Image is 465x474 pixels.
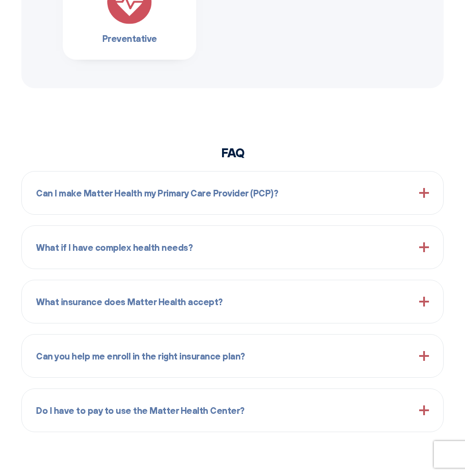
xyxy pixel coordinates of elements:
[21,145,444,160] h2: FAQ
[36,403,245,417] span: Do I have to pay to use the Matter Health Center?
[77,31,182,45] h3: Preventative
[36,294,223,309] span: What insurance does Matter Health accept?
[36,349,245,363] span: Can you help me enroll in the right insurance plan?
[36,240,193,254] span: What if I have complex health needs?
[36,186,278,200] span: Can I make Matter Health my Primary Care Provider (PCP)?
